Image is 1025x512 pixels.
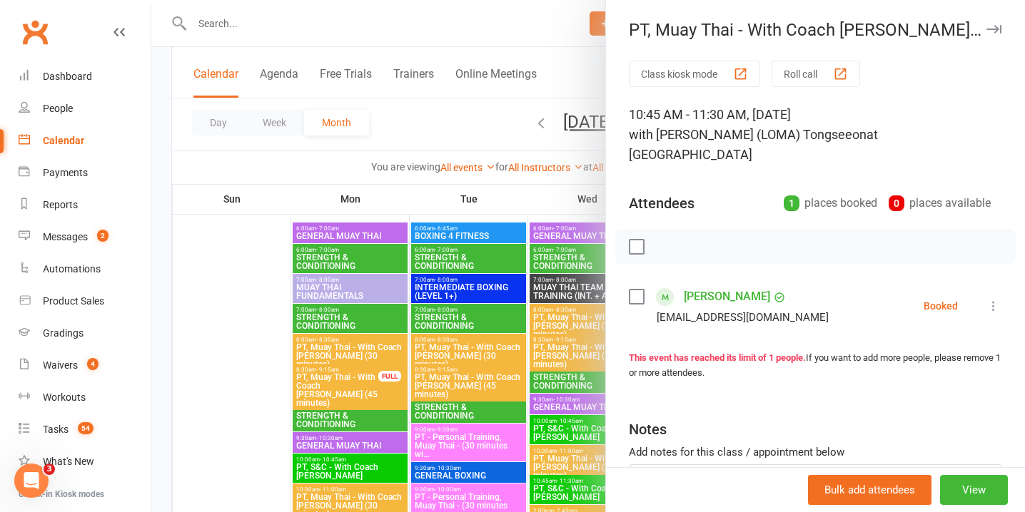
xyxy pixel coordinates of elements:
[14,464,49,498] iframe: Intercom live chat
[629,193,695,213] div: Attendees
[43,135,84,146] div: Calendar
[606,20,1025,40] div: PT, Muay Thai - With Coach [PERSON_NAME] (30 minutes)
[43,263,101,275] div: Automations
[684,285,770,308] a: [PERSON_NAME]
[924,301,958,311] div: Booked
[19,382,151,414] a: Workouts
[19,253,151,285] a: Automations
[19,61,151,93] a: Dashboard
[784,195,799,211] div: 1
[19,317,151,349] a: Gradings
[808,475,931,505] button: Bulk add attendees
[629,352,806,363] strong: This event has reached its limit of 1 people.
[629,61,760,87] button: Class kiosk mode
[43,359,78,371] div: Waivers
[17,14,53,50] a: Clubworx
[44,464,55,475] span: 3
[43,71,92,82] div: Dashboard
[43,103,73,114] div: People
[19,285,151,317] a: Product Sales
[19,157,151,189] a: Payments
[629,127,867,142] span: with [PERSON_NAME] (LOMA) Tongseeon
[43,167,88,178] div: Payments
[629,351,1002,381] div: If you want to add more people, please remove 1 or more attendees.
[43,424,69,435] div: Tasks
[43,295,104,307] div: Product Sales
[19,414,151,446] a: Tasks 54
[19,446,151,478] a: What's New
[889,195,904,211] div: 0
[889,193,991,213] div: places available
[43,199,78,210] div: Reports
[629,444,1002,461] div: Add notes for this class / appointment below
[43,456,94,467] div: What's New
[43,231,88,242] div: Messages
[772,61,860,87] button: Roll call
[43,327,84,339] div: Gradings
[19,349,151,382] a: Waivers 4
[43,391,86,403] div: Workouts
[629,419,667,439] div: Notes
[629,105,1002,165] div: 10:45 AM - 11:30 AM, [DATE]
[19,221,151,253] a: Messages 2
[19,93,151,125] a: People
[784,193,877,213] div: places booked
[19,125,151,157] a: Calendar
[19,189,151,221] a: Reports
[97,230,108,242] span: 2
[657,308,829,327] div: [EMAIL_ADDRESS][DOMAIN_NAME]
[940,475,1008,505] button: View
[78,422,94,434] span: 54
[87,358,99,370] span: 4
